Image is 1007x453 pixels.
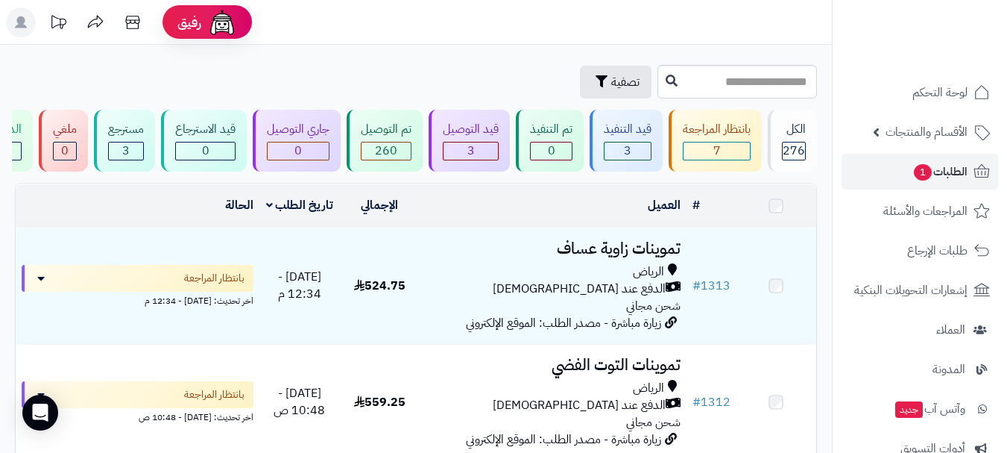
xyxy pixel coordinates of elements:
[175,121,236,138] div: قيد الاسترجاع
[184,271,244,286] span: بانتظار المراجعة
[842,312,998,348] a: العملاء
[513,110,587,172] a: تم التنفيذ 0
[782,121,806,138] div: الكل
[842,193,998,229] a: المراجعات والأسئلة
[883,201,967,222] span: المراجعات والأسئلة
[362,143,411,160] div: 260
[426,110,513,172] a: قيد التوصيل 3
[548,142,555,160] span: 0
[361,121,411,138] div: تم التوصيل
[895,402,923,418] span: جديد
[426,357,681,374] h3: تموينات التوت الفضي
[626,413,681,431] span: شحن مجاني
[936,319,965,340] span: العملاء
[54,143,76,160] div: 0
[842,233,998,269] a: طلبات الإرجاع
[907,240,967,261] span: طلبات الإرجاع
[587,110,666,172] a: قيد التنفيذ 3
[274,384,325,419] span: [DATE] - 10:48 ص
[443,143,498,160] div: 3
[842,352,998,387] a: المدونة
[22,292,253,307] div: اخر تحديث: [DATE] - 12:34 م
[692,393,701,411] span: #
[932,359,965,380] span: المدونة
[604,121,651,138] div: قيد التنفيذ
[530,121,572,138] div: تم التنفيذ
[207,7,237,37] img: ai-face.png
[886,122,967,143] span: الأقسام والمنتجات
[914,164,932,181] span: 1
[692,393,730,411] a: #1312
[466,431,661,449] span: زيارة مباشرة - مصدر الطلب: الموقع الإلكتروني
[894,399,965,419] span: وآتس آب
[912,161,967,182] span: الطلبات
[842,75,998,110] a: لوحة التحكم
[177,13,201,31] span: رفيق
[666,110,765,172] a: بانتظار المراجعة 7
[176,143,235,160] div: 0
[842,391,998,427] a: وآتس آبجديد
[344,110,426,172] a: تم التوصيل 260
[250,110,344,172] a: جاري التوصيل 0
[53,121,77,138] div: ملغي
[22,408,253,424] div: اخر تحديث: [DATE] - 10:48 ص
[493,397,666,414] span: الدفع عند [DEMOGRAPHIC_DATA]
[624,142,631,160] span: 3
[633,380,664,397] span: الرياض
[266,196,334,214] a: تاريخ الطلب
[692,277,701,295] span: #
[854,280,967,301] span: إشعارات التحويلات البنكية
[158,110,250,172] a: قيد الاسترجاع 0
[493,281,666,298] span: الدفع عند [DEMOGRAPHIC_DATA]
[354,277,405,295] span: 524.75
[906,40,993,72] img: logo-2.png
[648,196,681,214] a: العميل
[633,263,664,281] span: الرياض
[108,121,144,138] div: مسترجع
[122,142,130,160] span: 3
[684,143,750,160] div: 7
[109,143,143,160] div: 3
[683,121,751,138] div: بانتظار المراجعة
[692,277,730,295] a: #1313
[40,7,77,41] a: تحديثات المنصة
[36,110,91,172] a: ملغي 0
[375,142,397,160] span: 260
[225,196,253,214] a: الحالة
[713,142,721,160] span: 7
[842,272,998,308] a: إشعارات التحويلات البنكية
[580,66,651,99] button: تصفية
[267,121,329,138] div: جاري التوصيل
[202,142,209,160] span: 0
[626,297,681,315] span: شحن مجاني
[842,154,998,190] a: الطلبات1
[22,395,58,431] div: Open Intercom Messenger
[611,73,640,91] span: تصفية
[184,387,244,402] span: بانتظار المراجعة
[912,82,967,103] span: لوحة التحكم
[426,240,681,257] h3: تموينات زاوية عساف
[294,142,302,160] span: 0
[268,143,329,160] div: 0
[443,121,499,138] div: قيد التوصيل
[354,393,405,411] span: 559.25
[61,142,69,160] span: 0
[466,314,661,332] span: زيارة مباشرة - مصدر الطلب: الموقع الإلكتروني
[692,196,700,214] a: #
[765,110,820,172] a: الكل276
[467,142,475,160] span: 3
[783,142,805,160] span: 276
[278,268,321,303] span: [DATE] - 12:34 م
[361,196,398,214] a: الإجمالي
[604,143,651,160] div: 3
[91,110,158,172] a: مسترجع 3
[531,143,572,160] div: 0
